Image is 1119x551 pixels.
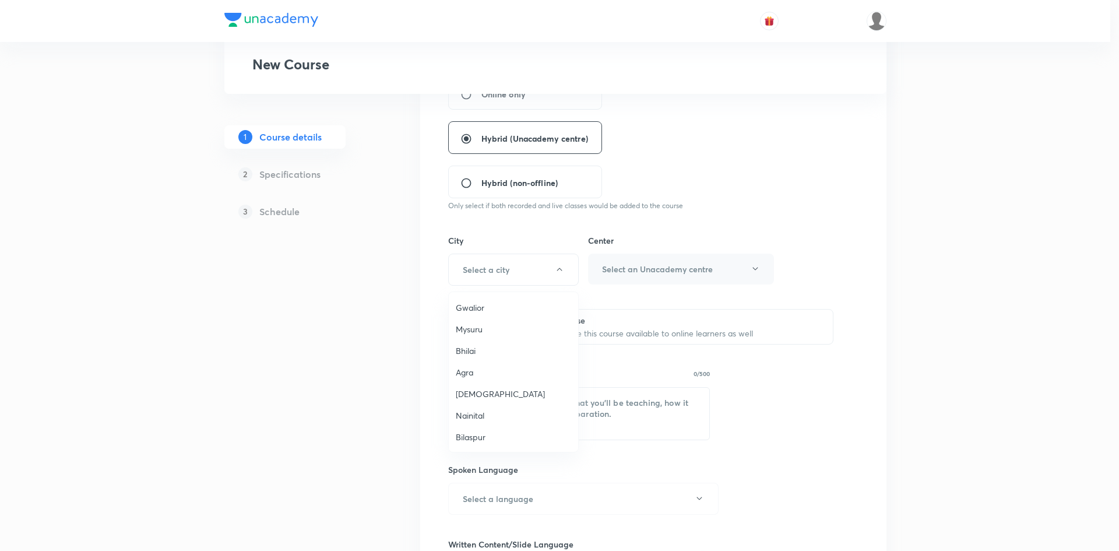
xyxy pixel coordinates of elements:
span: Mysuru [456,323,571,335]
span: Bilaspur [456,431,571,443]
span: Nainital [456,409,571,422]
span: [DEMOGRAPHIC_DATA] [456,388,571,400]
span: Agra [456,366,571,378]
span: Gwalior [456,301,571,314]
span: Bhilai [456,345,571,357]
